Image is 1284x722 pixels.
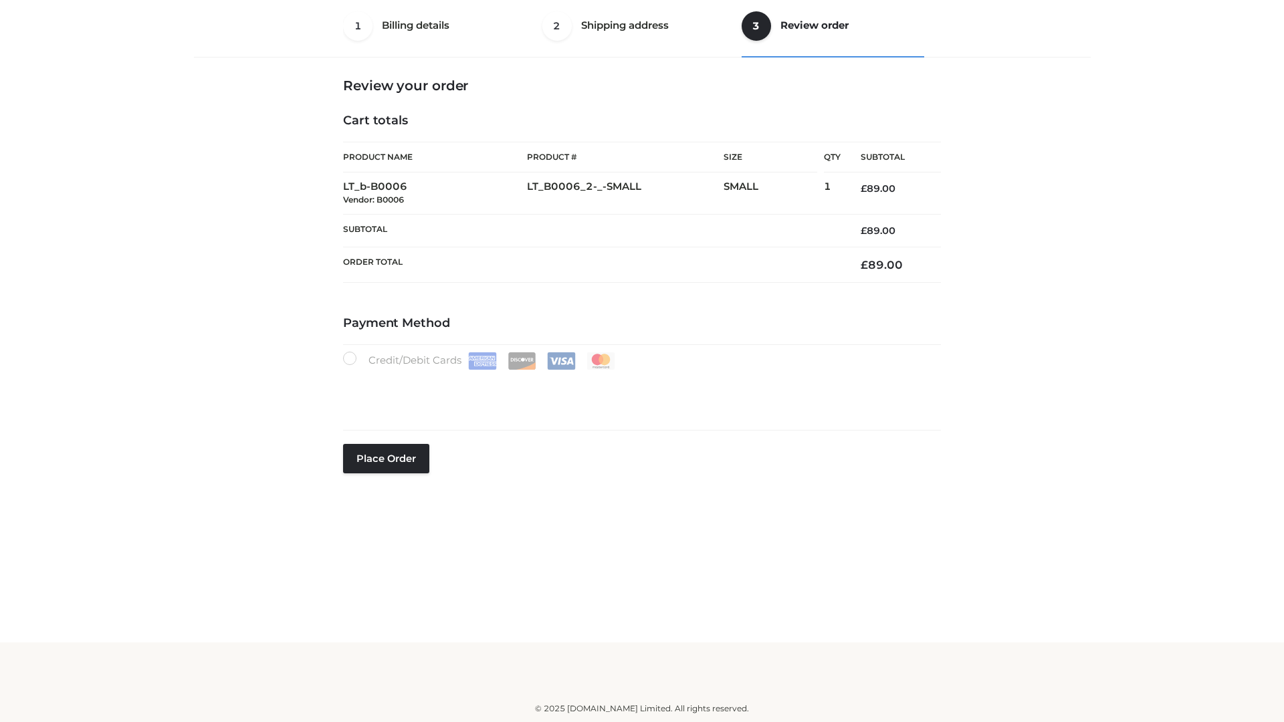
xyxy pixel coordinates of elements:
td: 1 [824,172,841,215]
iframe: Secure payment input frame [340,367,938,416]
button: Place order [343,444,429,473]
h4: Payment Method [343,316,941,331]
span: £ [861,225,867,237]
label: Credit/Debit Cards [343,352,617,370]
td: SMALL [724,172,824,215]
h3: Review your order [343,78,941,94]
img: Amex [468,352,497,370]
bdi: 89.00 [861,183,895,195]
div: © 2025 [DOMAIN_NAME] Limited. All rights reserved. [199,702,1085,715]
th: Product # [527,142,724,172]
th: Size [724,142,817,172]
th: Subtotal [841,142,941,172]
span: £ [861,258,868,271]
th: Product Name [343,142,527,172]
img: Mastercard [586,352,615,370]
img: Discover [508,352,536,370]
th: Subtotal [343,214,841,247]
td: LT_b-B0006 [343,172,527,215]
img: Visa [547,352,576,370]
bdi: 89.00 [861,225,895,237]
td: LT_B0006_2-_-SMALL [527,172,724,215]
h4: Cart totals [343,114,941,128]
span: £ [861,183,867,195]
bdi: 89.00 [861,258,903,271]
th: Qty [824,142,841,172]
th: Order Total [343,247,841,283]
small: Vendor: B0006 [343,195,404,205]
